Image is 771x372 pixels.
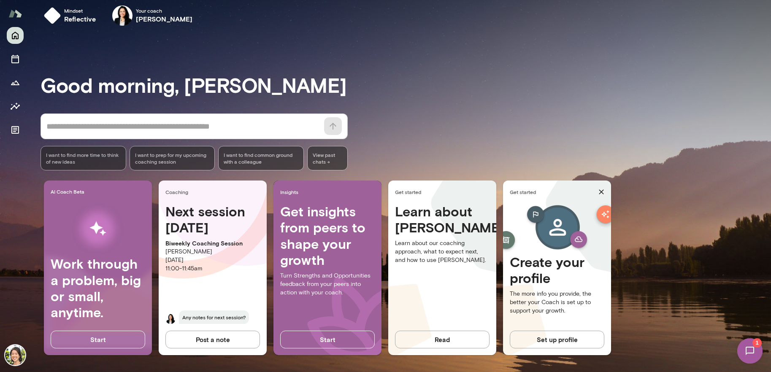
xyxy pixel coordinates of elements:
[41,73,771,97] h3: Good morning, [PERSON_NAME]
[395,331,490,348] button: Read
[280,189,378,195] span: Insights
[7,51,24,67] button: Sessions
[165,314,176,324] img: Monica
[7,27,24,44] button: Home
[135,151,210,165] span: I want to prep for my upcoming coaching session
[7,98,24,115] button: Insights
[510,254,604,286] h4: Create your profile
[136,7,193,14] span: Your coach
[179,310,249,324] span: Any notes for next session?
[395,239,490,264] p: Learn about our coaching approach, what to expect next, and how to use [PERSON_NAME].
[307,146,348,170] span: View past chats ->
[280,331,375,348] button: Start
[165,331,260,348] button: Post a note
[395,189,493,195] span: Get started
[510,331,604,348] button: Set up profile
[46,151,121,165] span: I want to find more time to think of new ideas
[165,203,260,236] h4: Next session [DATE]
[165,256,260,264] p: [DATE]
[130,146,215,170] div: I want to prep for my upcoming coaching session
[218,146,304,170] div: I want to find common ground with a colleague
[165,248,260,256] p: [PERSON_NAME]
[136,14,193,24] h6: [PERSON_NAME]
[224,151,298,165] span: I want to find common ground with a colleague
[51,188,149,195] span: AI Coach Beta
[60,202,135,256] img: AI Workflows
[106,2,199,29] div: Monica AggarwalYour coach[PERSON_NAME]
[5,345,25,365] img: Amanda Lin
[44,7,61,24] img: mindset
[41,146,126,170] div: I want to find more time to think of new ideas
[64,7,96,14] span: Mindset
[112,5,133,26] img: Monica Aggarwal
[510,189,595,195] span: Get started
[280,272,375,297] p: Turn Strengths and Opportunities feedback from your peers into action with your coach.
[41,2,103,29] button: Mindsetreflective
[51,256,145,321] h4: Work through a problem, big or small, anytime.
[165,189,263,195] span: Coaching
[7,121,24,138] button: Documents
[395,203,490,236] h4: Learn about [PERSON_NAME]
[51,331,145,348] button: Start
[510,290,604,315] p: The more info you provide, the better your Coach is set up to support your growth.
[165,239,260,248] p: Biweekly Coaching Session
[8,5,22,22] img: Mento
[280,203,375,268] h4: Get insights from peers to shape your growth
[513,203,601,254] img: Create profile
[165,264,260,273] p: 11:00 - 11:45am
[64,14,96,24] h6: reflective
[7,74,24,91] button: Growth Plan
